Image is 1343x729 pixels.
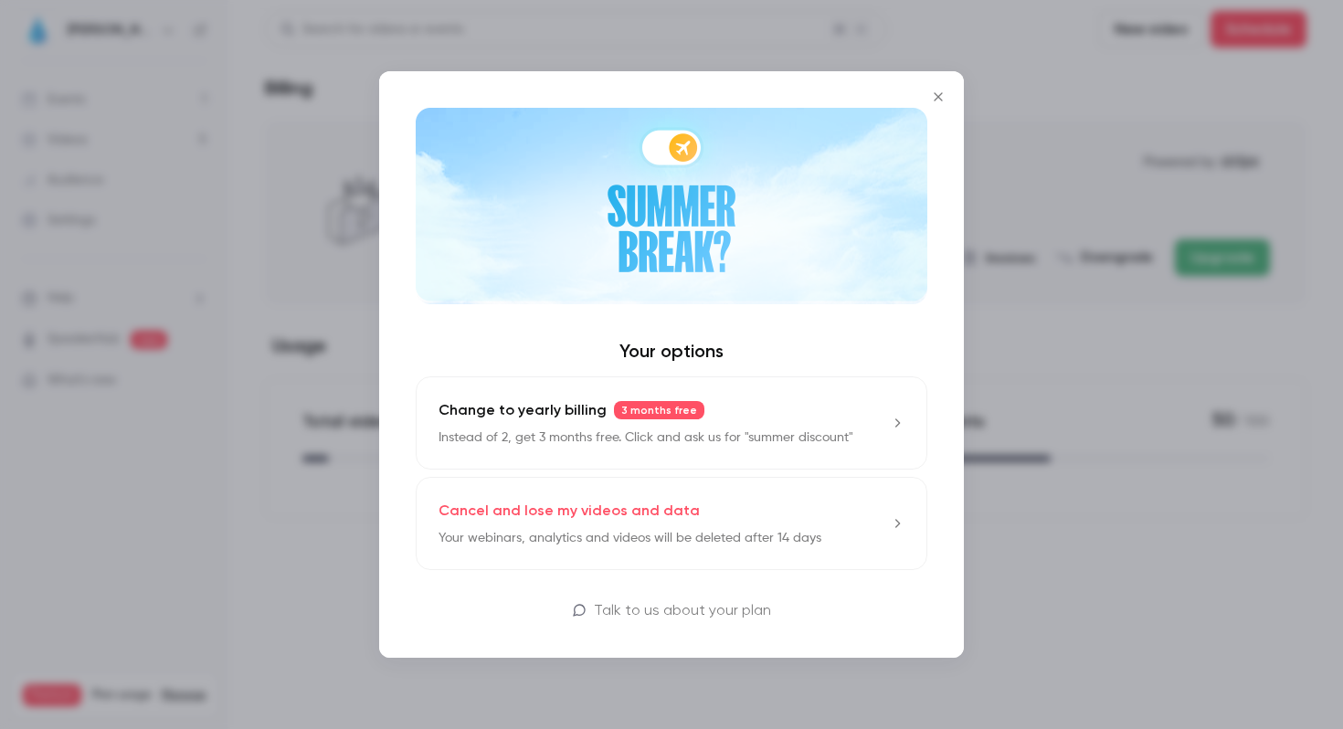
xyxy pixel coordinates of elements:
span: 3 months free [614,401,704,419]
a: Talk to us about your plan [416,599,927,621]
span: Change to yearly billing [439,399,607,421]
img: Summer Break [416,108,927,304]
p: Talk to us about your plan [594,599,771,621]
p: Your webinars, analytics and videos will be deleted after 14 days [439,529,821,547]
p: Instead of 2, get 3 months free. Click and ask us for "summer discount" [439,428,853,447]
p: Cancel and lose my videos and data [439,500,700,522]
h4: Your options [416,340,927,362]
button: Close [920,79,957,115]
